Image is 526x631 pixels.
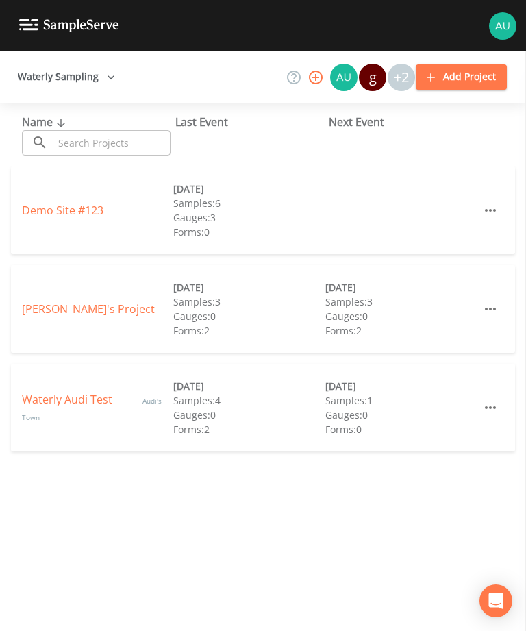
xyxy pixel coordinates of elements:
img: logo [19,19,119,32]
span: Name [22,114,69,129]
div: Next Event [329,114,482,130]
a: Demo Site #123 [22,203,103,218]
button: Waterly Sampling [12,64,121,90]
input: Search Projects [53,130,171,156]
div: [DATE] [325,280,477,295]
div: Samples: 4 [173,393,325,408]
div: Forms: 0 [325,422,477,436]
img: 493c9c74d1221f88e72fa849d039e381 [330,64,358,91]
div: Gauges: 0 [325,408,477,422]
div: [DATE] [173,182,325,196]
div: Samples: 6 [173,196,325,210]
button: Add Project [416,64,507,90]
div: +2 [388,64,415,91]
div: Audi Findley [329,64,358,91]
div: Samples: 3 [173,295,325,309]
div: Gauges: 0 [173,309,325,323]
div: Forms: 2 [325,323,477,338]
div: g [359,64,386,91]
div: [DATE] [173,379,325,393]
div: Forms: 2 [173,422,325,436]
a: [PERSON_NAME]'s Project [22,301,155,317]
div: grant@waterly.com [358,64,387,91]
div: Forms: 0 [173,225,325,239]
div: [DATE] [173,280,325,295]
div: Open Intercom Messenger [479,584,512,617]
div: Gauges: 3 [173,210,325,225]
div: [DATE] [325,379,477,393]
div: Gauges: 0 [325,309,477,323]
div: Forms: 2 [173,323,325,338]
a: Waterly Audi Test [22,392,115,407]
div: Gauges: 0 [173,408,325,422]
div: Samples: 1 [325,393,477,408]
div: Samples: 3 [325,295,477,309]
img: 493c9c74d1221f88e72fa849d039e381 [489,12,516,40]
div: Last Event [175,114,329,130]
